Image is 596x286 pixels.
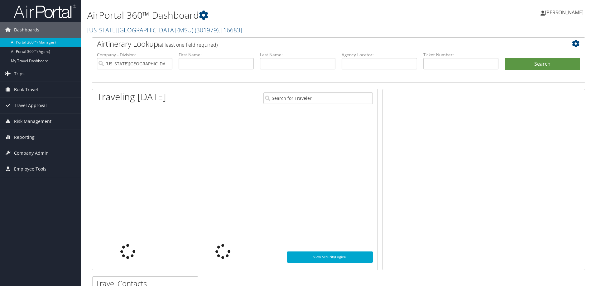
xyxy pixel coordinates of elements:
[14,161,46,177] span: Employee Tools
[14,22,39,38] span: Dashboards
[505,58,580,70] button: Search
[14,114,51,129] span: Risk Management
[14,82,38,97] span: Book Travel
[87,9,422,22] h1: AirPortal 360™ Dashboard
[14,4,76,19] img: airportal-logo.png
[195,26,219,34] span: ( 301979 )
[14,66,25,82] span: Trips
[263,92,373,104] input: Search for Traveler
[287,251,373,263] a: View SecurityLogic®
[342,52,417,58] label: Agency Locator:
[179,52,254,58] label: First Name:
[541,3,590,22] a: [PERSON_NAME]
[97,90,166,103] h1: Traveling [DATE]
[14,145,49,161] span: Company Admin
[260,52,335,58] label: Last Name:
[423,52,499,58] label: Ticket Number:
[14,129,35,145] span: Reporting
[97,39,539,49] h2: Airtinerary Lookup
[87,26,242,34] a: [US_STATE][GEOGRAPHIC_DATA] (MSU)
[545,9,584,16] span: [PERSON_NAME]
[158,41,218,48] span: (at least one field required)
[97,52,172,58] label: Company - Division:
[219,26,242,34] span: , [ 16683 ]
[14,98,47,113] span: Travel Approval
